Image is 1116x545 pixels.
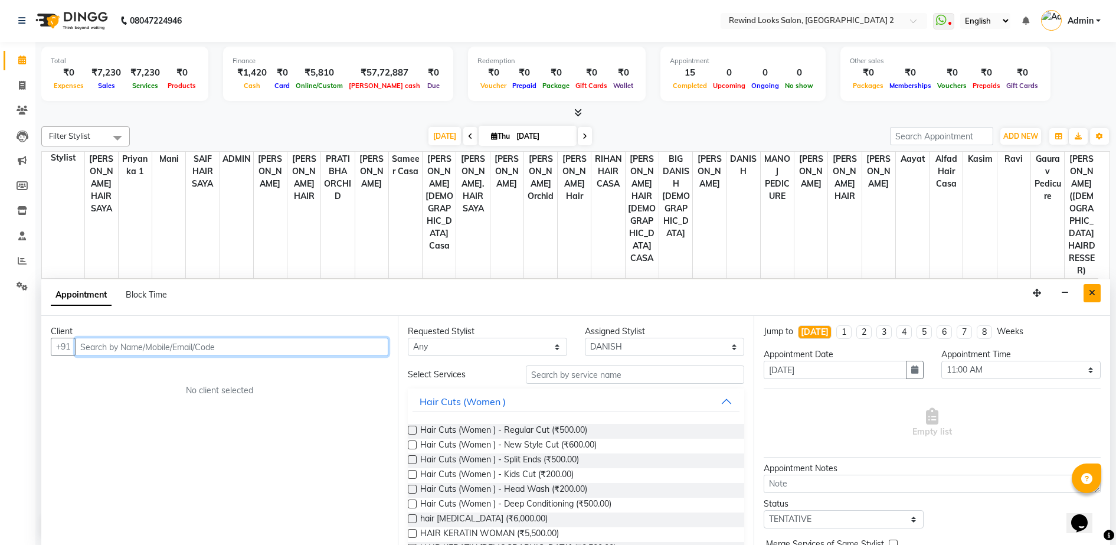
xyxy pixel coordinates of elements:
div: Other sales [850,56,1041,66]
span: DANISH [727,152,760,179]
div: 15 [670,66,710,80]
span: Hair Cuts (Women ) - Deep Conditioning (₹500.00) [420,498,611,513]
div: ₹0 [610,66,636,80]
span: BIG DANISH [DEMOGRAPHIC_DATA] [659,152,692,241]
button: Close [1084,284,1101,302]
li: 1 [836,325,852,339]
span: ADMIN [220,152,253,167]
div: Requested Stylist [408,325,567,338]
span: Card [271,81,293,90]
span: HAIR KERATIN WOMAN (₹5,500.00) [420,527,559,542]
span: SAIF HAIR SAYA [186,152,219,191]
input: Search by Name/Mobile/Email/Code [75,338,388,356]
div: ₹5,810 [293,66,346,80]
div: 0 [748,66,782,80]
span: Packages [850,81,886,90]
span: Completed [670,81,710,90]
b: 08047224946 [130,4,182,37]
span: [PERSON_NAME] [355,152,388,191]
iframe: chat widget [1066,498,1104,533]
button: +91 [51,338,76,356]
input: Search by service name [526,365,744,384]
div: Hair Cuts (Women ) [420,394,506,409]
div: Client [51,325,388,338]
div: Total [51,56,199,66]
span: Prepaid [509,81,539,90]
span: PRATIBHA ORCHID [321,152,354,204]
div: Weeks [997,325,1023,338]
span: Admin [1068,15,1094,27]
input: Search Appointment [890,127,993,145]
div: 0 [782,66,816,80]
div: ₹1,420 [233,66,271,80]
div: ₹0 [539,66,572,80]
span: Thu [488,132,513,141]
span: Memberships [886,81,934,90]
span: [PERSON_NAME] orchid [524,152,557,204]
span: Hair Cuts (Women ) - Head Wash (₹200.00) [420,483,587,498]
span: sameer casa [389,152,422,179]
div: ₹0 [934,66,970,80]
span: Hair Cuts (Women ) - Kids Cut (₹200.00) [420,468,574,483]
div: Finance [233,56,444,66]
span: ADD NEW [1003,132,1038,141]
span: [PERSON_NAME] [DEMOGRAPHIC_DATA] casa [423,152,456,253]
input: yyyy-mm-dd [764,361,906,379]
span: [PERSON_NAME]. HAIR SAYA [456,152,489,216]
div: ₹0 [509,66,539,80]
span: hair [MEDICAL_DATA] (₹6,000.00) [420,513,548,527]
span: Hair Cuts (Women ) - New Style Cut (₹600.00) [420,439,597,453]
button: ADD NEW [1000,128,1041,145]
span: Empty list [912,408,952,438]
li: 7 [957,325,972,339]
div: ₹57,72,887 [346,66,423,80]
span: Wallet [610,81,636,90]
div: ₹0 [271,66,293,80]
div: Appointment [670,56,816,66]
span: [PERSON_NAME] cash [346,81,423,90]
div: Select Services [399,368,517,381]
span: [PERSON_NAME] Hair [558,152,591,204]
span: [PERSON_NAME] HAIR [DEMOGRAPHIC_DATA] CASA [626,152,659,266]
div: 0 [710,66,748,80]
span: Alfad hair Casa [930,152,963,191]
span: MANOJ PEDICURE [761,152,794,204]
div: ₹0 [51,66,87,80]
div: 8:00 AM [48,279,84,291]
span: ravi [997,152,1030,167]
span: [DATE] [428,127,461,145]
div: ₹0 [165,66,199,80]
li: 2 [856,325,872,339]
div: ₹0 [970,66,1003,80]
span: Products [165,81,199,90]
span: Appointment [51,285,112,306]
button: Hair Cuts (Women ) [413,391,740,412]
li: 5 [917,325,932,339]
div: Stylist [42,152,84,164]
li: 6 [937,325,952,339]
span: Due [424,81,443,90]
span: aayat [896,152,929,167]
img: Admin [1041,10,1062,31]
span: [PERSON_NAME] [693,152,726,191]
li: 8 [977,325,992,339]
div: Jump to [764,325,793,338]
div: Redemption [477,56,636,66]
span: Gift Cards [1003,81,1041,90]
div: ₹0 [850,66,886,80]
span: [PERSON_NAME] [490,152,523,191]
div: ₹0 [477,66,509,80]
div: ₹0 [1003,66,1041,80]
span: Block Time [126,289,167,300]
span: Gift Cards [572,81,610,90]
div: Assigned Stylist [585,325,744,338]
div: ₹7,230 [126,66,165,80]
div: ₹7,230 [87,66,126,80]
div: Appointment Notes [764,462,1101,475]
span: [PERSON_NAME] ([DEMOGRAPHIC_DATA] HAIRDRESSER) [1065,152,1098,278]
div: Appointment Time [941,348,1101,361]
span: kasim [963,152,996,167]
div: Appointment Date [764,348,923,361]
span: Prepaids [970,81,1003,90]
span: Expenses [51,81,87,90]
